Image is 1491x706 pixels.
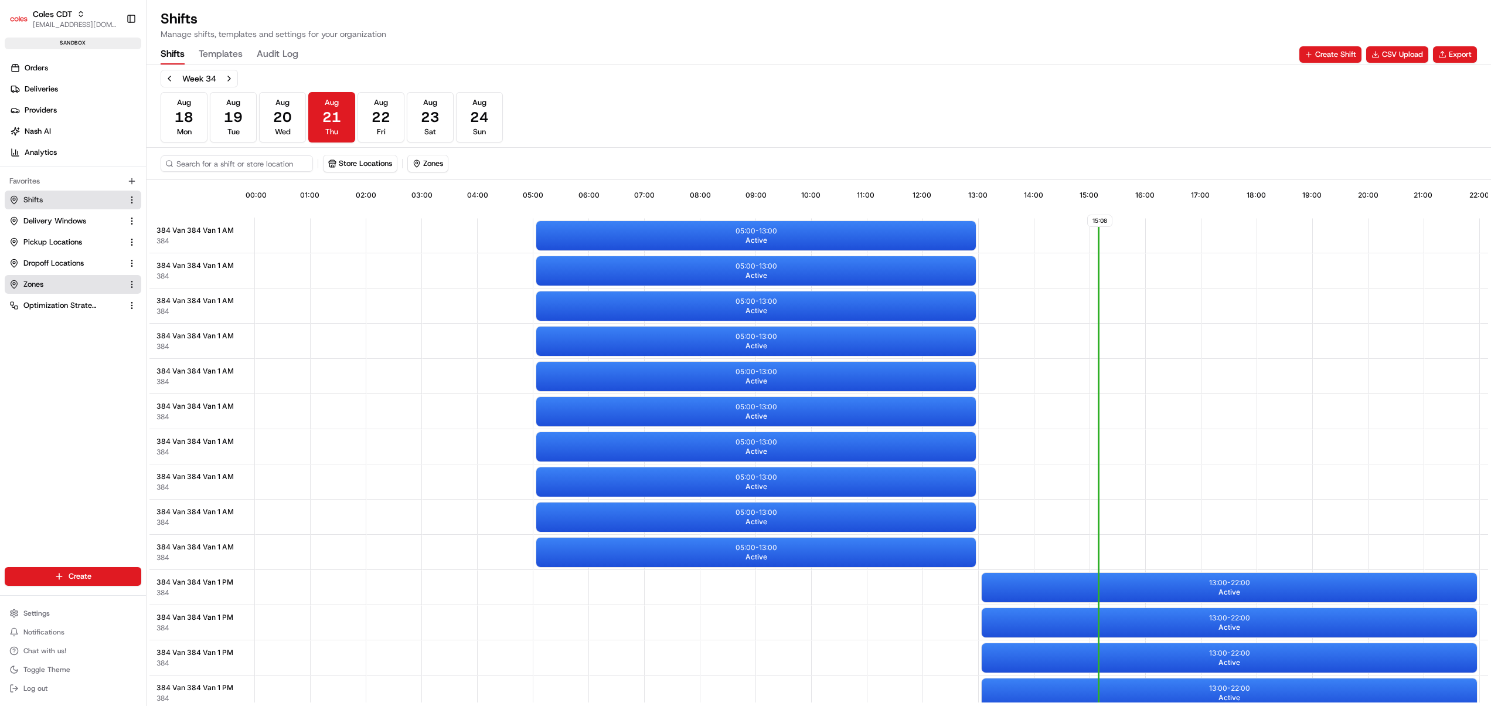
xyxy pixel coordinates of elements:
button: Audit Log [257,45,298,65]
span: Pickup Locations [23,237,82,247]
span: Analytics [25,147,57,158]
input: Clear [30,76,193,89]
button: 384 [156,307,169,316]
button: Aug19Tue [210,92,257,142]
span: Create [69,571,91,582]
p: 05:00 - 13:00 [736,262,777,271]
span: Active [746,271,767,280]
span: Active [1218,588,1240,597]
button: Create [5,567,141,586]
div: Week 34 [182,73,216,84]
a: Pickup Locations [9,237,122,247]
button: Settings [5,605,141,622]
span: 21 [322,108,341,127]
span: Aug [325,97,339,108]
span: 20 [273,108,292,127]
button: Log out [5,680,141,697]
a: Zones [9,279,122,290]
p: 13:00 - 22:00 [1209,649,1250,658]
span: Dropoff Locations [23,258,84,269]
span: 04:00 [467,191,488,200]
span: Coles CDT [33,8,72,20]
span: 23 [421,108,440,127]
button: 384 [156,412,169,422]
span: Shifts [23,195,43,205]
span: 11:00 [857,191,874,200]
button: Aug24Sun [456,92,503,142]
span: Aug [423,97,437,108]
span: 12:00 [913,191,931,200]
span: Aug [275,97,290,108]
button: Shifts [161,45,185,65]
p: 05:00 - 13:00 [736,508,777,517]
span: 384 [156,342,169,351]
span: 15:08 [1087,215,1112,227]
span: 09:00 [746,191,767,200]
button: 384 [156,377,169,386]
span: 08:00 [690,191,711,200]
a: Orders [5,59,146,77]
span: 384 [156,588,169,598]
a: Deliveries [5,80,146,99]
p: 05:00 - 13:00 [736,437,777,447]
span: API Documentation [111,171,188,182]
button: Notifications [5,624,141,640]
div: Favorites [5,172,141,191]
span: Deliveries [25,84,58,94]
button: Create Shift [1299,46,1361,63]
button: Chat with us! [5,643,141,659]
span: Active [746,341,767,351]
p: 13:00 - 22:00 [1209,684,1250,693]
button: Dropoff Locations [5,254,141,273]
button: Next week [221,70,237,87]
span: 384 Van 384 Van 1 AM [156,226,234,235]
span: Active [1218,693,1240,702]
span: Chat with us! [23,646,66,656]
span: Log out [23,684,47,693]
button: 384 [156,623,169,633]
a: Nash AI [5,122,146,141]
button: Zones [5,275,141,294]
button: Previous week [161,70,178,87]
span: 22 [372,108,390,127]
button: Aug18Mon [161,92,207,142]
p: 13:00 - 22:00 [1209,613,1250,623]
span: Delivery Windows [23,216,86,226]
img: 1736555255976-a54dd68f-1ca7-489b-9aae-adbdc363a1c4 [12,113,33,134]
button: Aug20Wed [259,92,306,142]
span: Active [746,236,767,245]
span: Sat [424,127,436,137]
span: Mon [177,127,192,137]
span: Nash AI [25,126,51,137]
span: 22:00 [1469,191,1489,200]
span: 10:00 [801,191,821,200]
span: 384 Van 384 Van 1 AM [156,261,234,270]
span: 384 [156,236,169,246]
button: Delivery Windows [5,212,141,230]
button: Start new chat [199,116,213,130]
span: 20:00 [1358,191,1378,200]
button: Aug21Thu [308,92,355,142]
span: 00:00 [246,191,267,200]
button: 384 [156,483,169,492]
span: Active [746,306,767,315]
button: Store Locations [324,155,397,172]
span: 01:00 [300,191,319,200]
span: 384 Van 384 Van 1 AM [156,472,234,481]
span: 384 Van 384 Van 1 AM [156,437,234,446]
input: Search for a shift or store location [161,155,313,172]
span: 16:00 [1135,191,1155,200]
span: 384 [156,553,169,562]
span: 384 [156,447,169,457]
span: 384 Van 384 Van 1 PM [156,613,233,622]
span: Knowledge Base [23,171,90,182]
div: We're available if you need us! [40,124,148,134]
span: Aug [472,97,486,108]
span: Settings [23,609,50,618]
span: Active [746,376,767,386]
span: 03:00 [411,191,433,200]
button: CSV Upload [1366,46,1428,63]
